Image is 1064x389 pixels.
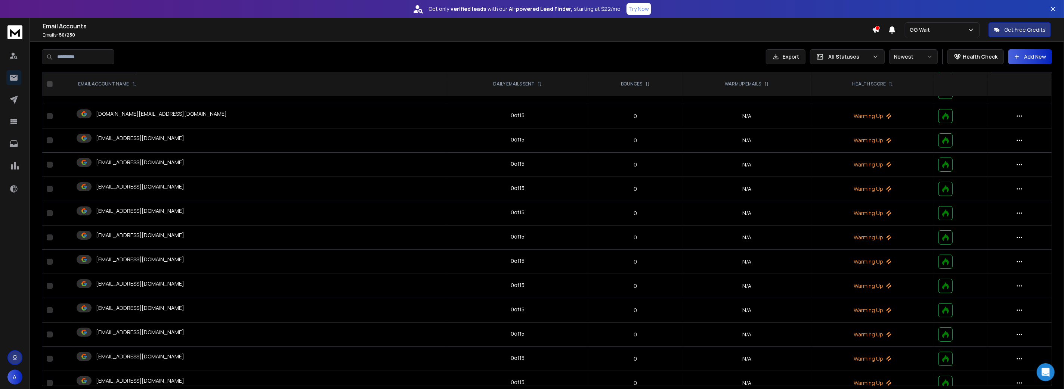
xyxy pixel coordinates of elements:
[910,26,933,34] p: GG Wait
[43,22,872,31] h1: Email Accounts
[96,329,184,336] p: [EMAIL_ADDRESS][DOMAIN_NAME]
[683,128,811,153] td: N/A
[511,257,525,265] div: 0 of 15
[511,281,525,289] div: 0 of 15
[96,183,184,190] p: [EMAIL_ADDRESS][DOMAIN_NAME]
[593,306,678,314] p: 0
[593,137,678,144] p: 0
[683,201,811,225] td: N/A
[493,81,535,87] p: DAILY EMAILS SENT
[852,81,886,87] p: HEALTH SCORE
[683,298,811,323] td: N/A
[593,185,678,193] p: 0
[828,53,869,60] p: All Statuses
[43,32,872,38] p: Emails :
[593,379,678,387] p: 0
[96,134,184,142] p: [EMAIL_ADDRESS][DOMAIN_NAME]
[511,233,525,240] div: 0 of 15
[511,184,525,192] div: 0 of 15
[989,22,1051,37] button: Get Free Credits
[511,112,525,119] div: 0 of 15
[816,331,930,338] p: Warming Up
[816,282,930,290] p: Warming Up
[816,209,930,217] p: Warming Up
[816,234,930,241] p: Warming Up
[593,234,678,241] p: 0
[816,379,930,387] p: Warming Up
[627,3,651,15] button: Try Now
[816,112,930,120] p: Warming Up
[511,306,525,313] div: 0 of 15
[593,282,678,290] p: 0
[593,355,678,362] p: 0
[1004,26,1046,34] p: Get Free Credits
[59,32,75,38] span: 50 / 250
[78,81,136,87] div: EMAIL ACCOUNT NAME
[511,209,525,216] div: 0 of 15
[816,137,930,144] p: Warming Up
[593,209,678,217] p: 0
[889,49,938,64] button: Newest
[96,159,184,166] p: [EMAIL_ADDRESS][DOMAIN_NAME]
[7,25,22,39] img: logo
[509,5,572,13] strong: AI-powered Lead Finder,
[593,258,678,265] p: 0
[593,112,678,120] p: 0
[96,280,184,287] p: [EMAIL_ADDRESS][DOMAIN_NAME]
[621,81,642,87] p: BOUNCES
[96,207,184,215] p: [EMAIL_ADDRESS][DOMAIN_NAME]
[96,110,227,118] p: [DOMAIN_NAME][EMAIL_ADDRESS][DOMAIN_NAME]
[7,370,22,385] button: A
[816,185,930,193] p: Warming Up
[593,161,678,168] p: 0
[816,161,930,168] p: Warming Up
[451,5,486,13] strong: verified leads
[511,379,525,386] div: 0 of 15
[963,53,998,60] p: Health Check
[947,49,1004,64] button: Health Check
[593,331,678,338] p: 0
[96,231,184,239] p: [EMAIL_ADDRESS][DOMAIN_NAME]
[429,5,621,13] p: Get only with our starting at $22/mo
[683,323,811,347] td: N/A
[816,306,930,314] p: Warming Up
[1008,49,1052,64] button: Add New
[683,274,811,298] td: N/A
[511,160,525,168] div: 0 of 15
[683,225,811,250] td: N/A
[816,355,930,362] p: Warming Up
[683,104,811,128] td: N/A
[511,354,525,362] div: 0 of 15
[683,250,811,274] td: N/A
[725,81,761,87] p: WARMUP EMAILS
[96,304,184,312] p: [EMAIL_ADDRESS][DOMAIN_NAME]
[511,330,525,337] div: 0 of 15
[1037,363,1055,381] div: Open Intercom Messenger
[629,5,649,13] p: Try Now
[96,256,184,263] p: [EMAIL_ADDRESS][DOMAIN_NAME]
[96,377,184,385] p: [EMAIL_ADDRESS][DOMAIN_NAME]
[511,136,525,143] div: 0 of 15
[683,153,811,177] td: N/A
[683,347,811,371] td: N/A
[683,177,811,201] td: N/A
[96,353,184,360] p: [EMAIL_ADDRESS][DOMAIN_NAME]
[816,258,930,265] p: Warming Up
[766,49,805,64] button: Export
